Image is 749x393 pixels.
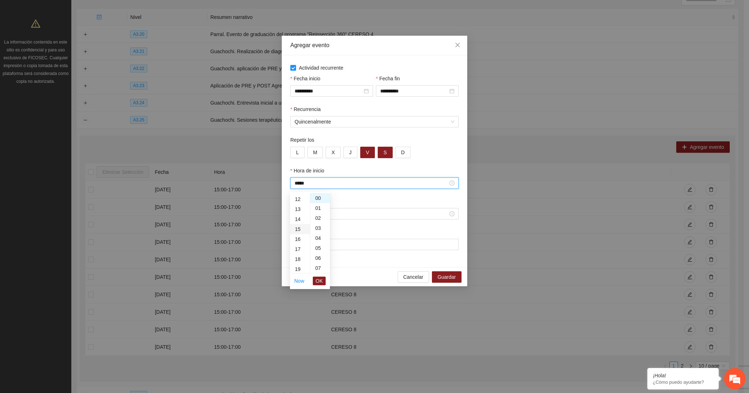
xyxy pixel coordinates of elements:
[310,203,330,213] div: 01
[307,147,323,158] button: M
[295,87,362,95] input: Fecha inicio
[296,64,346,72] span: Actividad recurrente
[310,193,330,203] div: 00
[295,179,448,187] input: Hora de inicio
[396,147,411,158] button: D
[653,379,713,385] p: ¿Cómo puedo ayudarte?
[326,147,340,158] button: X
[398,271,429,283] button: Cancelar
[4,195,136,220] textarea: Escriba su mensaje y pulse “Intro”
[37,36,120,46] div: Chatee con nosotros ahora
[383,148,387,156] span: S
[290,167,324,175] label: Hora de inicio
[432,271,462,283] button: Guardar
[295,210,448,218] input: Hora de fin
[290,136,314,144] label: Repetir los
[310,213,330,223] div: 02
[366,148,369,156] span: V
[296,148,299,156] span: L
[331,148,335,156] span: X
[290,194,310,204] div: 12
[378,147,392,158] button: S
[290,224,310,234] div: 15
[290,204,310,214] div: 13
[310,233,330,243] div: 04
[310,223,330,233] div: 03
[290,75,320,82] label: Fecha inicio
[310,243,330,253] div: 05
[401,148,405,156] span: D
[313,277,326,285] button: OK
[438,273,456,281] span: Guardar
[290,244,310,254] div: 17
[310,253,330,263] div: 06
[403,273,423,281] span: Cancelar
[294,278,304,284] a: Now
[117,4,134,21] div: Minimizar ventana de chat en vivo
[455,42,460,48] span: close
[295,116,454,127] span: Quincenalmente
[343,147,357,158] button: J
[41,95,98,167] span: Estamos en línea.
[290,234,310,244] div: 16
[290,239,459,250] input: Lugar
[653,373,713,378] div: ¡Hola!
[290,264,310,274] div: 19
[360,147,375,158] button: V
[290,147,305,158] button: L
[448,36,467,55] button: Close
[290,105,321,113] label: Recurrencia
[290,254,310,264] div: 18
[310,263,330,273] div: 07
[313,148,317,156] span: M
[290,41,459,49] div: Agregar evento
[316,277,323,285] span: OK
[380,87,448,95] input: Fecha fin
[376,75,400,82] label: Fecha fin
[349,148,352,156] span: J
[290,214,310,224] div: 14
